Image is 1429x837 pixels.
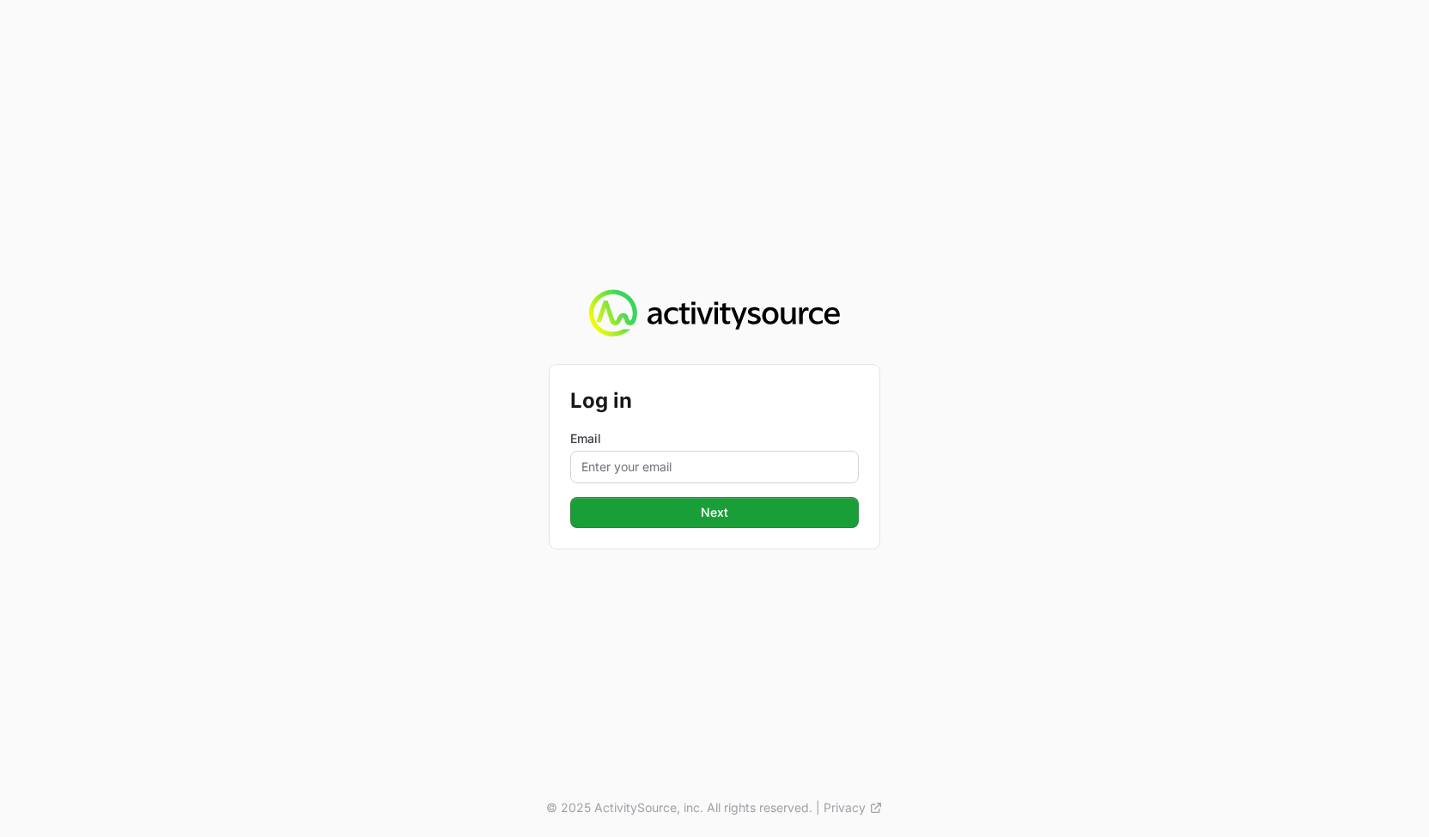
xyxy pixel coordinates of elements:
[701,502,728,523] span: Next
[570,385,859,416] h2: Log in
[816,799,820,816] span: |
[824,799,883,816] a: Privacy
[570,497,859,528] button: Next
[570,430,859,447] label: Email
[589,289,839,337] img: Activity Source
[546,799,812,816] p: © 2025 ActivitySource, inc. All rights reserved.
[570,451,859,483] input: Enter your email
